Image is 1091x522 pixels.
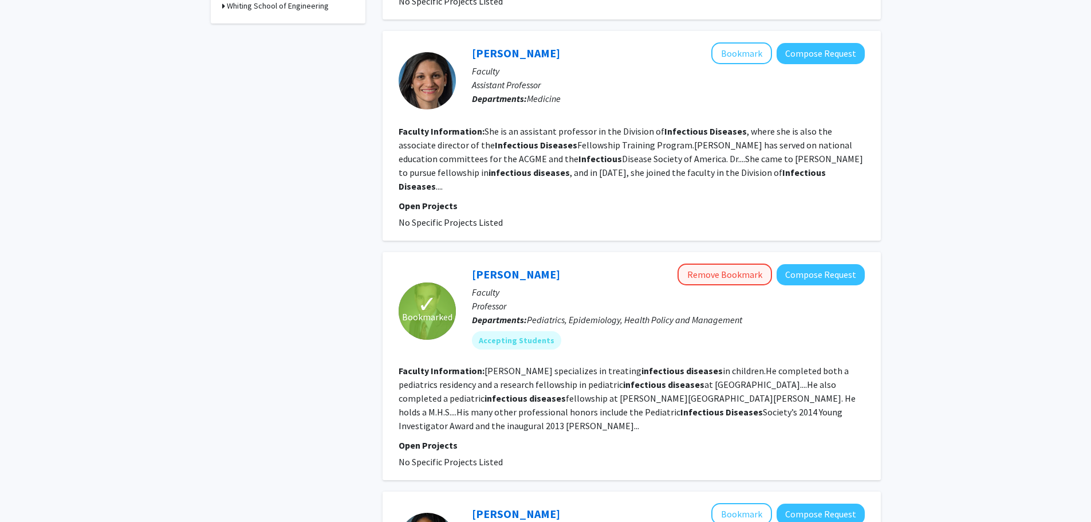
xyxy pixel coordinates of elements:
b: Departments: [472,93,527,104]
b: diseases [533,167,570,178]
p: Faculty [472,285,865,299]
b: infectious [623,379,666,390]
b: infectious [489,167,531,178]
mat-chip: Accepting Students [472,331,561,350]
b: diseases [529,393,566,404]
iframe: Chat [9,470,49,513]
span: No Specific Projects Listed [399,217,503,228]
b: Infectious [495,139,538,151]
span: No Specific Projects Listed [399,456,503,468]
span: Bookmarked [402,310,452,324]
b: Infectious [664,125,708,137]
b: diseases [686,365,723,376]
b: Faculty Information: [399,365,485,376]
b: Diseases [726,406,763,418]
fg-read-more: She is an assistant professor in the Division of , where she is also the associate director of th... [399,125,863,192]
button: Compose Request to Aaron Milstone [777,264,865,285]
a: [PERSON_NAME] [472,507,560,521]
b: Infectious [782,167,826,178]
p: Faculty [472,64,865,78]
b: Infectious [578,153,622,164]
b: infectious [485,393,527,404]
b: Diseases [540,139,577,151]
a: [PERSON_NAME] [472,267,560,281]
b: Infectious [680,406,724,418]
fg-read-more: [PERSON_NAME] specializes in treating in children.He completed both a pediatrics residency and a ... [399,365,856,431]
b: infectious [641,365,684,376]
b: diseases [668,379,704,390]
a: [PERSON_NAME] [472,46,560,60]
p: Assistant Professor [472,78,865,92]
span: Pediatrics, Epidemiology, Health Policy and Management [527,314,742,325]
p: Open Projects [399,199,865,213]
button: Remove Bookmark [678,264,772,285]
span: ✓ [418,299,437,310]
p: Professor [472,299,865,313]
button: Add Natasha Chida to Bookmarks [711,42,772,64]
b: Diseases [710,125,747,137]
b: Departments: [472,314,527,325]
b: Diseases [399,180,436,192]
span: Medicine [527,93,561,104]
button: Compose Request to Natasha Chida [777,43,865,64]
b: Faculty Information: [399,125,485,137]
p: Open Projects [399,438,865,452]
